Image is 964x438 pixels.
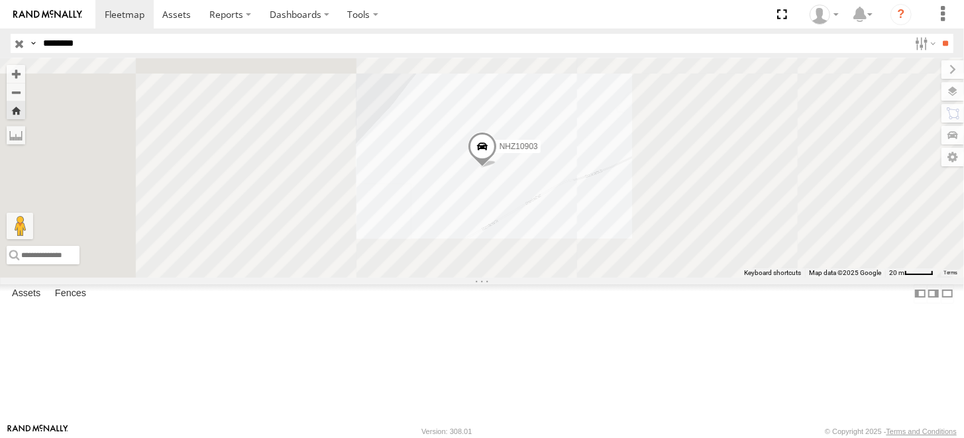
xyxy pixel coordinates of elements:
[885,268,937,278] button: Map Scale: 20 m per 40 pixels
[48,285,93,303] label: Fences
[744,268,801,278] button: Keyboard shortcuts
[941,148,964,166] label: Map Settings
[7,101,25,119] button: Zoom Home
[944,270,958,275] a: Terms (opens in new tab)
[805,5,843,25] div: Zulema McIntosch
[889,269,904,276] span: 20 m
[7,213,33,239] button: Drag Pegman onto the map to open Street View
[886,427,957,435] a: Terms and Conditions
[7,425,68,438] a: Visit our Website
[890,4,912,25] i: ?
[7,126,25,144] label: Measure
[941,284,954,303] label: Hide Summary Table
[825,427,957,435] div: © Copyright 2025 -
[914,284,927,303] label: Dock Summary Table to the Left
[910,34,938,53] label: Search Filter Options
[28,34,38,53] label: Search Query
[7,65,25,83] button: Zoom in
[927,284,940,303] label: Dock Summary Table to the Right
[499,142,537,151] span: NHZ10903
[809,269,881,276] span: Map data ©2025 Google
[5,285,47,303] label: Assets
[13,10,82,19] img: rand-logo.svg
[7,83,25,101] button: Zoom out
[421,427,472,435] div: Version: 308.01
